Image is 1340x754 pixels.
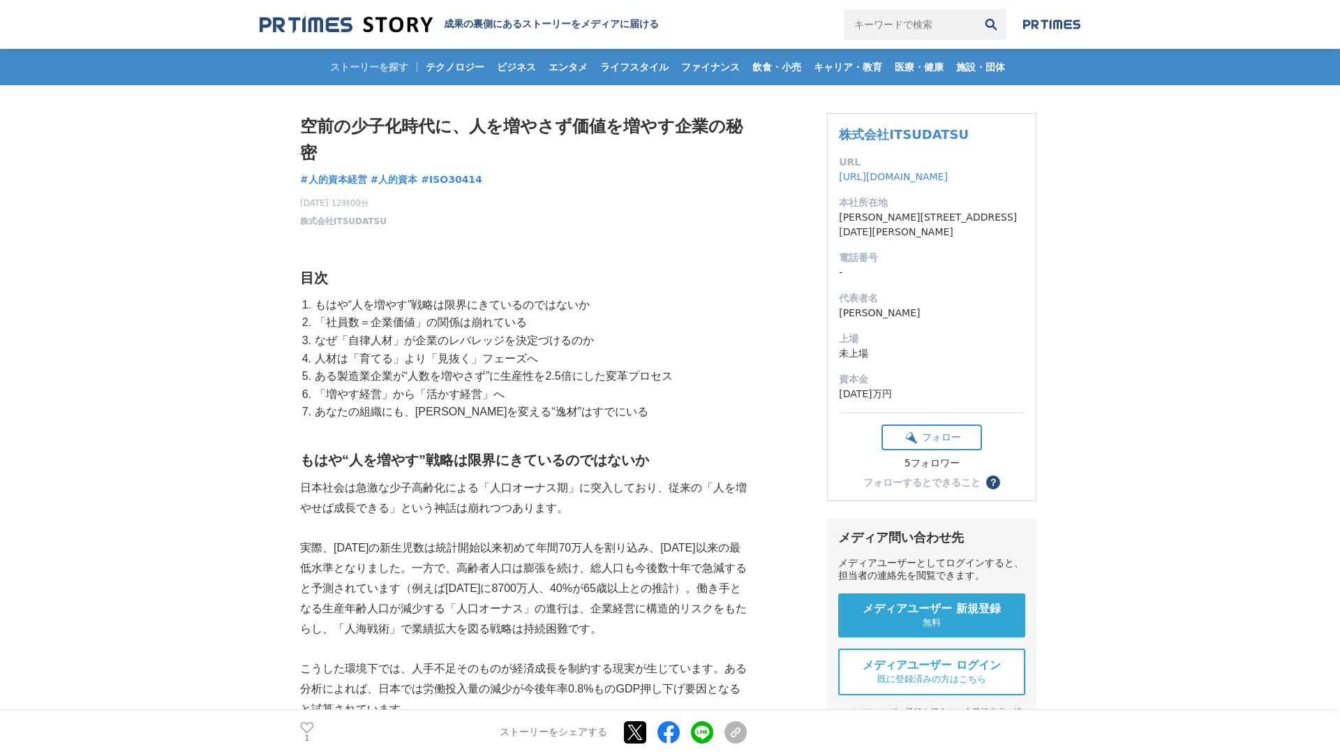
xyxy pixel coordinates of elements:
[839,171,948,182] a: [URL][DOMAIN_NAME]
[986,475,1000,489] button: ？
[444,18,659,31] h2: 成果の裏側にあるストーリーをメディアに届ける
[844,9,976,40] input: キーワードで検索
[311,350,747,368] li: 人材は「育てる」より「見抜く」フェーズへ
[260,15,433,34] img: 成果の裏側にあるストーリーをメディアに届ける
[311,296,747,314] li: もはや“人を増やす”戦略は限界にきているのではないか
[260,15,659,34] a: 成果の裏側にあるストーリーをメディアに届ける 成果の裏側にあるストーリーをメディアに届ける
[300,113,747,167] h1: 空前の少子化時代に、人を増やさず価値を増やす企業の秘密
[839,155,1025,170] dt: URL
[808,61,888,73] span: キャリア・教育
[839,346,1025,361] dd: 未上場
[889,61,949,73] span: 医療・健康
[839,291,1025,306] dt: 代表者名
[808,49,888,85] a: キャリア・教育
[923,616,941,629] span: 無料
[543,49,593,85] a: エンタメ
[311,367,747,385] li: ある製造業企業が“人数を増やさず”に生産性を2.5倍にした変革プロセス
[988,478,998,487] span: ？
[595,49,674,85] a: ライフスタイル
[839,195,1025,210] dt: 本社所在地
[747,61,807,73] span: 飲食・小売
[747,49,807,85] a: 飲食・小売
[838,593,1025,637] a: メディアユーザー 新規登録 無料
[1023,19,1080,30] img: prtimes
[300,172,367,187] a: #人的資本経営
[420,49,490,85] a: テクノロジー
[300,478,747,519] p: 日本社会は急激な少子高齢化による「人口オーナス期」に突入しており、従来の「人を増やせば成長できる」という神話は崩れつつあります。
[300,735,314,742] p: 1
[311,332,747,350] li: なぜ「自律人材」が企業のレバレッジを決定づけるのか
[881,424,982,450] button: フォロー
[838,649,1025,695] a: メディアユーザー ログイン 既に登録済みの方はこちら
[839,210,1025,239] dd: [PERSON_NAME][STREET_ADDRESS][DATE][PERSON_NAME]
[839,251,1025,265] dt: 電話番号
[300,659,747,719] p: こうした環境下では、人手不足そのものが経済成長を制約する現実が生じています。ある分析によれば、日本では労働投入量の減少が今後年率0.8%ものGDP押し下げ要因となると試算されています。
[838,557,1025,582] div: メディアユーザーとしてログインすると、担当者の連絡先を閲覧できます。
[311,313,747,332] li: 「社員数＝企業価値」の関係は崩れている
[863,478,981,487] div: フォローするとできること
[889,49,949,85] a: 医療・健康
[881,457,982,470] div: 5フォロワー
[976,9,1006,40] button: 検索
[491,61,542,73] span: ビジネス
[300,215,387,228] a: 株式会社ITSUDATSU
[951,49,1011,85] a: 施設・団体
[839,387,1025,401] dd: [DATE]万円
[300,173,367,186] span: #人的資本経営
[300,538,747,639] p: 実際、[DATE]の新生児数は統計開始以来初めて年間70万人を割り込み、[DATE]以来の最低水準となりました。一方で、高齢者人口は膨張を続け、総人口も今後数十年で急減すると予測されています（例...
[839,127,969,142] a: 株式会社ITSUDATSU
[300,452,649,468] strong: もはや“人を増やす”戦略は限界にきているのではないか
[676,61,745,73] span: ファイナンス
[839,265,1025,280] dd: -
[371,173,418,186] span: #人的資本
[311,385,747,404] li: 「増やす経営」から「活かす経営」へ
[300,197,387,209] span: [DATE] 12時00分
[863,658,1001,673] span: メディアユーザー ログイン
[420,61,490,73] span: テクノロジー
[877,673,986,686] span: 既に登録済みの方はこちら
[839,332,1025,346] dt: 上場
[421,172,482,187] a: #ISO30414
[676,49,745,85] a: ファイナンス
[491,49,542,85] a: ビジネス
[500,726,607,739] p: ストーリーをシェアする
[311,403,747,421] li: あなたの組織にも、[PERSON_NAME]を変える“逸材”はすでにいる
[421,173,482,186] span: #ISO30414
[371,172,418,187] a: #人的資本
[595,61,674,73] span: ライフスタイル
[838,529,1025,546] div: メディア問い合わせ先
[863,602,1001,616] span: メディアユーザー 新規登録
[543,61,593,73] span: エンタメ
[951,61,1011,73] span: 施設・団体
[839,372,1025,387] dt: 資本金
[300,270,328,286] strong: 目次
[839,306,1025,320] dd: [PERSON_NAME]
